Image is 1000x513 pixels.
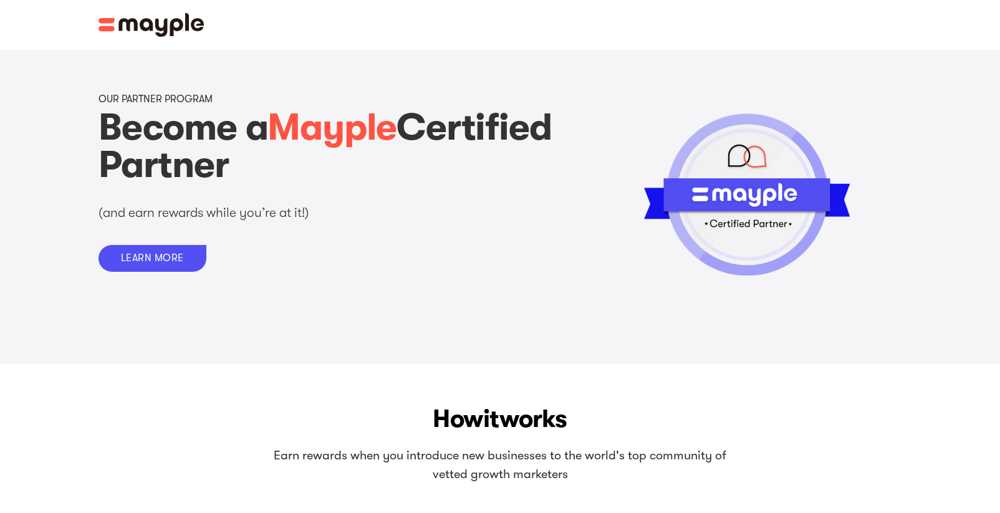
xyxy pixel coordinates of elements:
[99,13,204,37] img: Mayple logo
[267,106,397,149] span: Mayple
[99,245,206,272] a: LEARN MORE
[99,109,562,184] h1: Become a Certified Partner
[121,252,184,264] div: LEARN MORE
[99,204,423,222] p: (and earn rewards while you’re at it!)
[266,446,734,484] p: Earn rewards when you introduce new businesses to the world's top community of vetted growth mark...
[483,405,499,433] span: it
[74,401,926,436] h2: How works
[99,93,213,105] p: OUR PARTNER PROGRAM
